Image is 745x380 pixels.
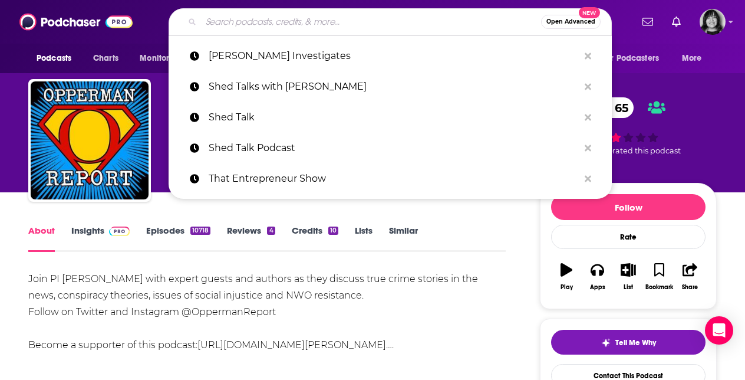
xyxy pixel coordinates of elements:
div: Open Intercom Messenger [705,316,733,345]
a: Shed Talk [169,102,612,133]
a: About [28,225,55,252]
div: 10 [328,227,338,235]
span: rated this podcast [612,146,681,155]
a: Shed Talks with [PERSON_NAME] [169,71,612,102]
button: List [613,255,644,298]
span: For Podcasters [602,50,659,67]
span: Open Advanced [546,19,595,25]
button: open menu [131,47,197,70]
div: Share [682,284,698,291]
div: Play [561,284,573,291]
div: Search podcasts, credits, & more... [169,8,612,35]
button: Bookmark [644,255,674,298]
img: User Profile [700,9,726,35]
a: [PERSON_NAME] Investigates [169,41,612,71]
span: More [682,50,702,67]
button: Show profile menu [700,9,726,35]
img: The Opperman Report' [31,81,149,199]
button: Open AdvancedNew [541,15,601,29]
span: New [579,7,600,18]
a: [URL][DOMAIN_NAME][PERSON_NAME]… [197,339,392,350]
span: Podcasts [37,50,71,67]
button: Play [551,255,582,298]
a: Show notifications dropdown [667,12,685,32]
p: That Entrepreneur Show [209,163,579,194]
div: 4 [267,227,275,235]
p: Shed Talk [209,102,579,133]
button: open menu [28,47,87,70]
div: 10718 [190,227,210,235]
span: Charts [93,50,118,67]
a: Episodes10718 [146,225,210,252]
div: Rate [551,225,706,249]
span: 65 [603,97,634,118]
button: Follow [551,194,706,220]
a: That Entrepreneur Show [169,163,612,194]
img: Podchaser - Follow, Share and Rate Podcasts [19,11,133,33]
a: Similar [389,225,418,252]
img: tell me why sparkle [601,338,611,348]
a: Show notifications dropdown [638,12,658,32]
a: Credits10 [292,225,338,252]
div: Bookmark [645,284,673,291]
button: Share [675,255,706,298]
button: open menu [674,47,717,70]
button: Apps [582,255,612,298]
img: Podchaser Pro [109,227,130,236]
p: Shed Talks with Kevin Halliday [209,71,579,102]
a: Charts [85,47,126,70]
a: InsightsPodchaser Pro [71,225,130,252]
button: tell me why sparkleTell Me Why [551,330,706,355]
p: Shed Talk Podcast [209,133,579,163]
a: Shed Talk Podcast [169,133,612,163]
p: William Ramsey Investigates [209,41,579,71]
input: Search podcasts, credits, & more... [201,12,541,31]
div: Join PI [PERSON_NAME] with expert guests and authors as they discuss true crime stories in the ne... [28,271,506,353]
span: Tell Me Why [615,338,656,348]
div: Apps [590,284,605,291]
a: Lists [355,225,372,252]
a: Reviews4 [227,225,275,252]
a: 65 [591,97,634,118]
div: 65 4 peoplerated this podcast [540,90,717,163]
div: List [624,284,633,291]
button: open menu [595,47,676,70]
span: Logged in as parkdalepublicity1 [700,9,726,35]
span: Monitoring [140,50,182,67]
